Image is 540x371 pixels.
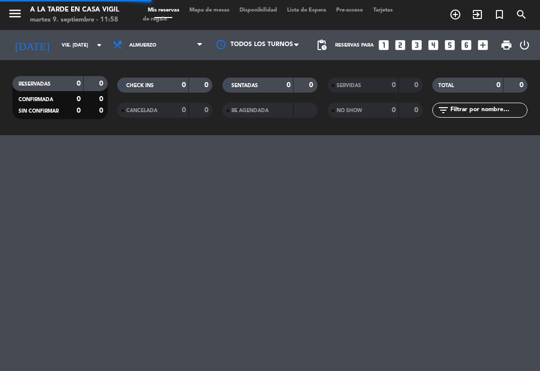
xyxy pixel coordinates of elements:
[204,107,210,114] strong: 0
[392,107,396,114] strong: 0
[410,39,423,52] i: looks_3
[231,108,268,113] span: RE AGENDADA
[8,6,23,25] button: menu
[231,83,258,88] span: SENTADAS
[337,108,362,113] span: NO SHOW
[515,9,527,21] i: search
[30,15,119,25] div: martes 9. septiembre - 11:58
[184,8,234,13] span: Mapa de mesas
[392,82,396,89] strong: 0
[93,39,105,51] i: arrow_drop_down
[414,107,420,114] strong: 0
[126,83,154,88] span: CHECK INS
[337,83,361,88] span: SERVIDAS
[518,39,530,51] i: power_settings_new
[19,82,51,87] span: RESERVADAS
[438,83,454,88] span: TOTAL
[331,8,368,13] span: Pre-acceso
[516,30,532,60] div: LOG OUT
[500,39,512,51] span: print
[204,82,210,89] strong: 0
[443,39,456,52] i: looks_5
[99,96,105,103] strong: 0
[129,43,156,48] span: Almuerzo
[19,109,59,114] span: SIN CONFIRMAR
[143,8,393,22] span: Tarjetas de regalo
[287,82,291,89] strong: 0
[316,39,328,51] span: pending_actions
[460,39,473,52] i: looks_6
[449,9,461,21] i: add_circle_outline
[8,6,23,21] i: menu
[496,82,500,89] strong: 0
[449,105,527,116] input: Filtrar por nombre...
[471,9,483,21] i: exit_to_app
[377,39,390,52] i: looks_one
[182,82,186,89] strong: 0
[414,82,420,89] strong: 0
[309,82,315,89] strong: 0
[30,5,119,15] div: A la tarde en Casa Vigil
[437,104,449,116] i: filter_list
[234,8,282,13] span: Disponibilidad
[519,82,525,89] strong: 0
[282,8,331,13] span: Lista de Espera
[394,39,407,52] i: looks_two
[8,35,57,56] i: [DATE]
[77,80,81,87] strong: 0
[99,107,105,114] strong: 0
[77,107,81,114] strong: 0
[143,8,184,13] span: Mis reservas
[427,39,440,52] i: looks_4
[99,80,105,87] strong: 0
[182,107,186,114] strong: 0
[19,97,53,102] span: CONFIRMADA
[476,39,489,52] i: add_box
[493,9,505,21] i: turned_in_not
[77,96,81,103] strong: 0
[335,43,374,48] span: Reservas para
[126,108,157,113] span: CANCELADA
